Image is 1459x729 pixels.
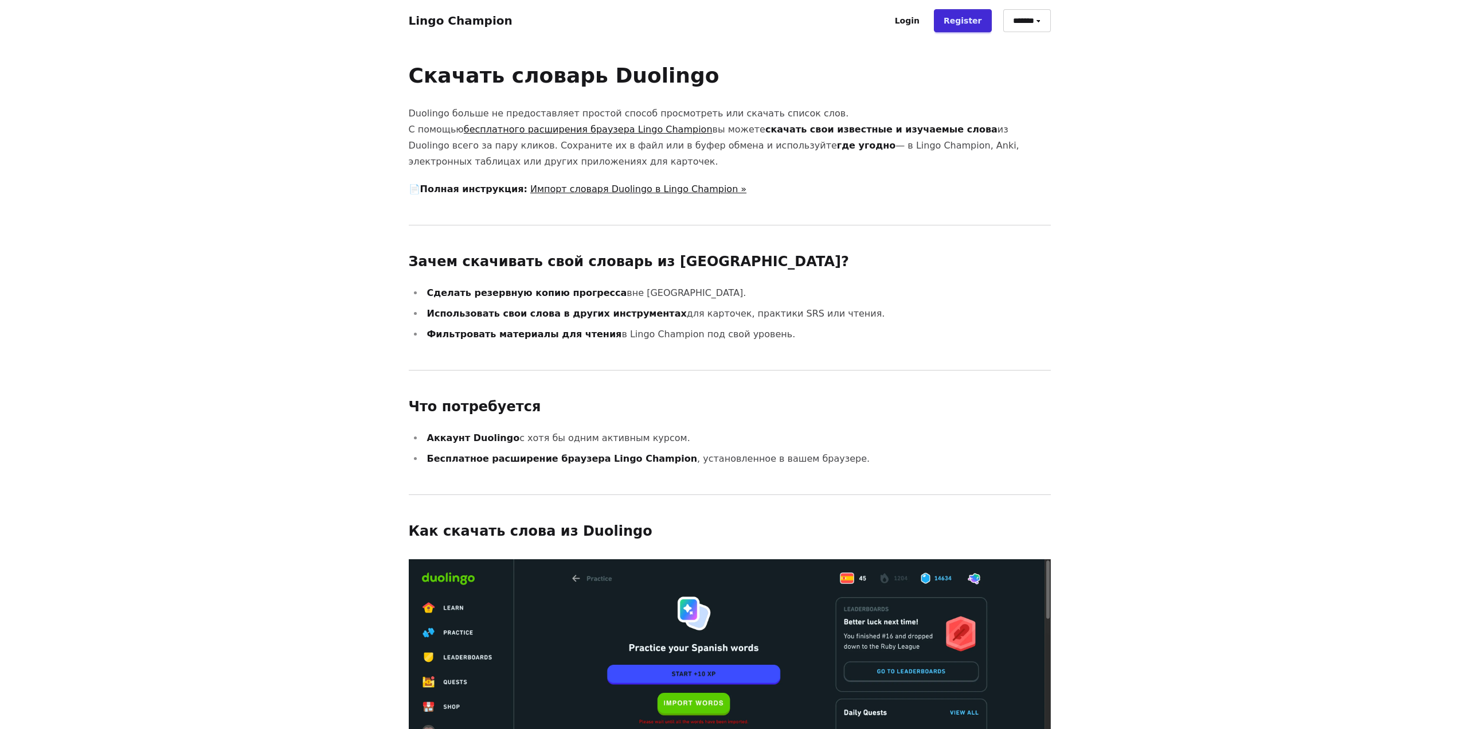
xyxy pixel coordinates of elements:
h2: Зачем скачивать свой словарь из [GEOGRAPHIC_DATA]? [409,253,1051,271]
li: с хотя бы одним активным курсом. [424,430,1051,446]
li: для карточек, практики SRS или чтения. [424,306,1051,322]
a: бесплатного расширения браузера Lingo Champion [464,124,713,135]
strong: скачать свои известные и изучаемые слова [765,124,998,135]
h2: Что потребуется [409,398,1051,416]
a: Импорт словаря Duolingo в Lingo Champion » [530,184,746,194]
strong: Фильтровать материалы для чтения [427,329,622,340]
strong: Использовать свои слова в других инструментах [427,308,687,319]
li: вне [GEOGRAPHIC_DATA]. [424,285,1051,301]
strong: Полная инструкция: [420,184,527,194]
strong: Аккаунт Duolingo [427,432,520,443]
a: Login [885,9,929,32]
a: Lingo Champion [409,14,513,28]
strong: Бесплатное расширение браузера Lingo Champion [427,453,698,464]
h1: Скачать словарь Duolingo [409,64,1051,87]
p: Duolingo больше не предоставляет простой способ просмотреть или скачать список слов. С помощью вы... [409,106,1051,170]
li: , установленное в вашем браузере. [424,451,1051,467]
strong: где угодно [837,140,895,151]
p: 📄 [409,181,1051,197]
h2: Как скачать слова из Duolingo [409,523,1051,541]
li: в Lingo Champion под свой уровень. [424,326,1051,342]
strong: Сделать резервную копию прогресса [427,287,627,298]
a: Register [934,9,992,32]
